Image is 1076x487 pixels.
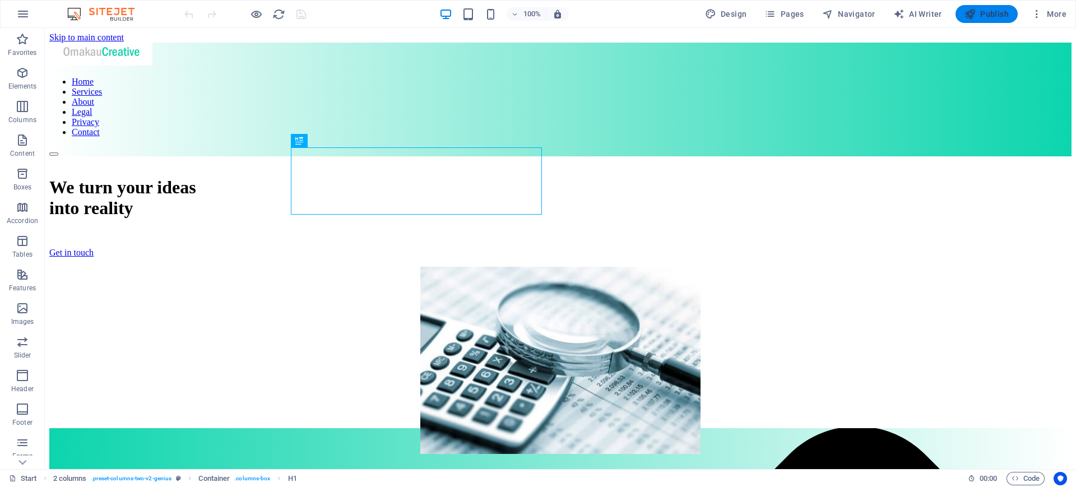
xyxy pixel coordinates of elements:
h6: 100% [523,7,541,21]
span: 00 00 [980,472,997,485]
p: Header [11,384,34,393]
span: Click to select. Double-click to edit [198,472,230,485]
p: Tables [12,250,33,259]
p: Boxes [13,183,32,192]
span: AI Writer [893,8,942,20]
button: Usercentrics [1054,472,1067,485]
button: Design [701,5,752,23]
nav: breadcrumb [53,472,297,485]
button: reload [272,7,285,21]
p: Columns [8,115,36,124]
span: Design [705,8,747,20]
button: Navigator [818,5,880,23]
p: Content [10,149,35,158]
span: . preset-columns-two-v2-genius [91,472,172,485]
p: Favorites [8,48,36,57]
span: Click to select. Double-click to edit [53,472,87,485]
button: Pages [760,5,808,23]
p: Features [9,284,36,293]
span: Code [1012,472,1040,485]
span: More [1031,8,1066,20]
span: Navigator [822,8,875,20]
p: Elements [8,82,37,91]
span: . columns-box [234,472,270,485]
button: Code [1007,472,1045,485]
button: Click here to leave preview mode and continue editing [249,7,263,21]
button: Publish [956,5,1018,23]
a: Click to cancel selection. Double-click to open Pages [9,472,37,485]
img: Editor Logo [64,7,149,21]
button: More [1027,5,1071,23]
p: Images [11,317,34,326]
a: Skip to main content [4,4,79,14]
p: Forms [12,452,33,461]
i: Reload page [272,8,285,21]
p: Accordion [7,216,38,225]
span: Publish [964,8,1009,20]
span: Click to select. Double-click to edit [288,472,297,485]
i: This element is a customizable preset [176,475,181,481]
button: AI Writer [889,5,947,23]
span: : [987,474,989,483]
button: 100% [507,7,546,21]
h6: Session time [968,472,998,485]
div: Design (Ctrl+Alt+Y) [701,5,752,23]
span: Pages [764,8,804,20]
i: On resize automatically adjust zoom level to fit chosen device. [553,9,563,19]
p: Slider [14,351,31,360]
p: Footer [12,418,33,427]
